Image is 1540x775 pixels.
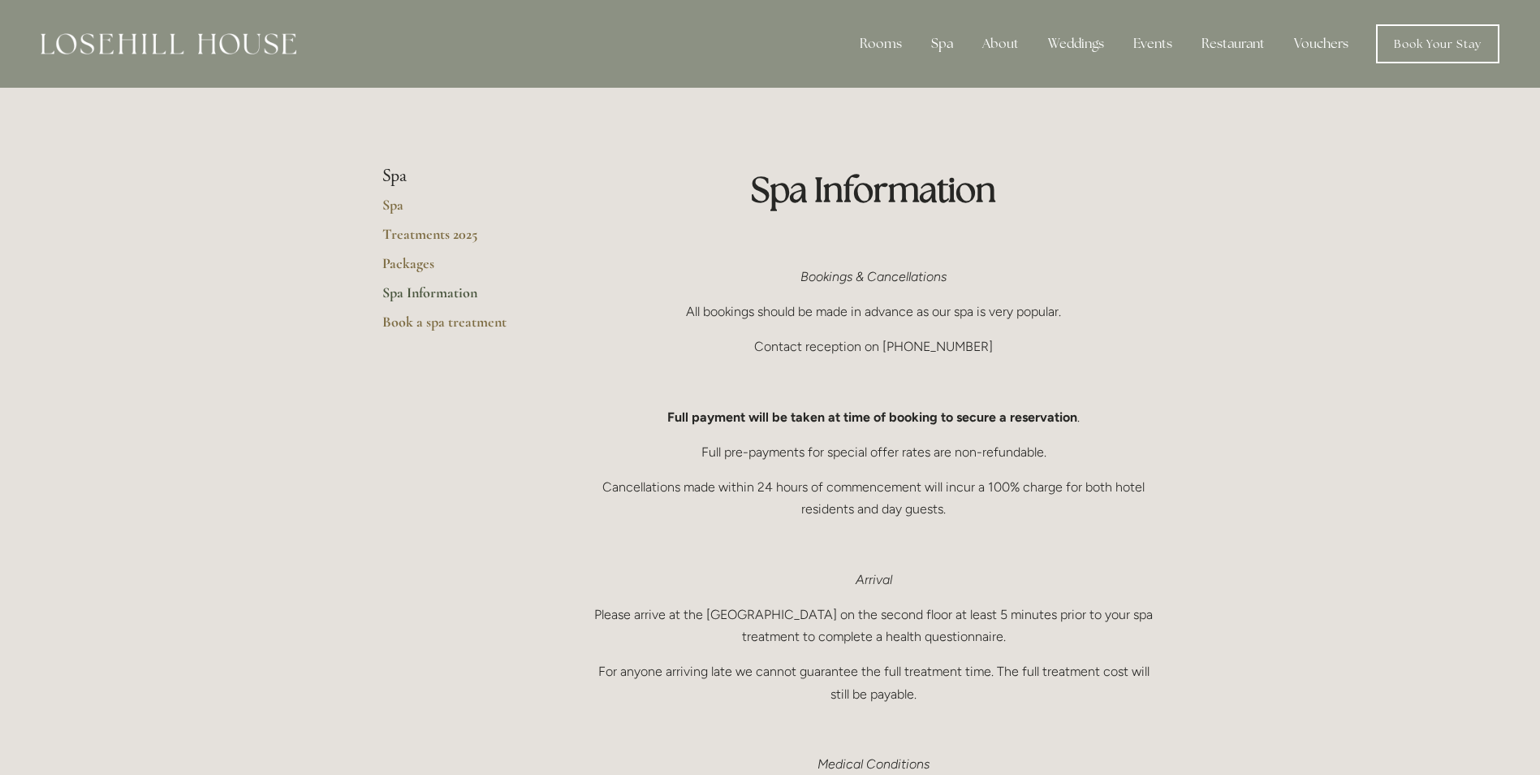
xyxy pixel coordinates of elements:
div: Spa [918,28,966,60]
a: Book a spa treatment [382,313,537,342]
p: Please arrive at the [GEOGRAPHIC_DATA] on the second floor at least 5 minutes prior to your spa t... [589,604,1158,647]
em: Bookings & Cancellations [800,269,947,284]
a: Book Your Stay [1376,24,1499,63]
a: Spa Information [382,284,537,313]
div: Events [1120,28,1185,60]
div: About [969,28,1032,60]
div: Weddings [1035,28,1117,60]
p: Contact reception on [PHONE_NUMBER] [589,336,1158,357]
a: Spa [382,196,537,225]
p: . [589,406,1158,428]
strong: Full payment will be taken at time of booking to secure a reservation [667,409,1077,425]
li: Spa [382,166,537,187]
a: Treatments 2025 [382,225,537,254]
p: All bookings should be made in advance as our spa is very popular. [589,301,1158,323]
img: Losehill House [41,33,296,54]
a: Vouchers [1281,28,1361,60]
div: Rooms [847,28,915,60]
p: Cancellations made within 24 hours of commencement will incur a 100% charge for both hotel reside... [589,476,1158,520]
strong: Spa Information [751,167,996,211]
em: Medical Conditions [817,756,930,772]
a: Packages [382,254,537,284]
p: Full pre-payments for special offer rates are non-refundable. [589,441,1158,463]
em: Arrival [856,572,892,587]
div: Restaurant [1188,28,1278,60]
p: For anyone arriving late we cannot guarantee the full treatment time. The full treatment cost wil... [589,660,1158,704]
